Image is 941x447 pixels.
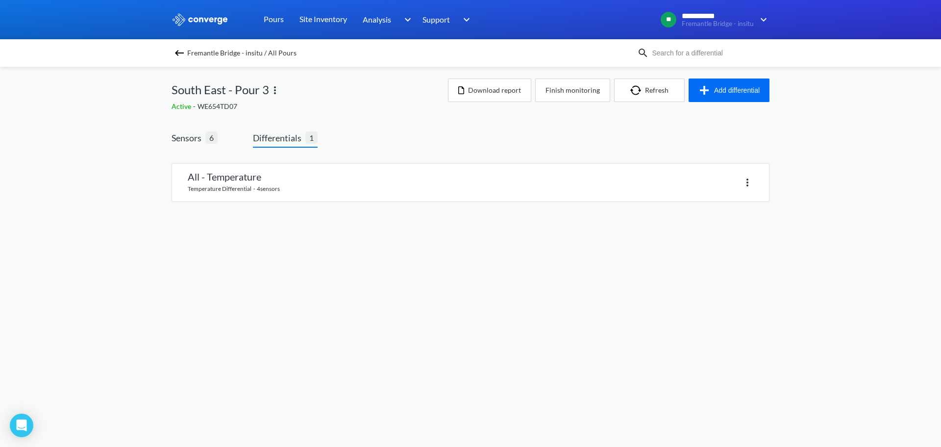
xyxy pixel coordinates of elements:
span: Active [172,102,193,110]
span: Fremantle Bridge - insitu / All Pours [187,46,297,60]
button: Add differential [689,79,769,102]
img: more.svg [269,84,281,96]
img: logo_ewhite.svg [172,13,228,26]
button: Refresh [614,79,685,102]
img: downArrow.svg [398,14,414,26]
img: icon-refresh.svg [630,85,645,95]
span: - [193,102,198,110]
span: Sensors [172,131,205,145]
img: more.svg [742,177,753,188]
img: icon-file.svg [458,86,464,94]
div: Open Intercom Messenger [10,414,33,437]
img: downArrow.svg [457,14,472,26]
img: icon-search.svg [637,47,649,59]
span: 1 [305,131,318,144]
span: Analysis [363,13,391,26]
img: downArrow.svg [754,14,769,26]
span: Support [422,13,450,26]
button: Finish monitoring [535,79,610,102]
span: Fremantle Bridge - insitu [682,20,754,27]
span: South East - Pour 3 [172,80,269,99]
span: Differentials [253,131,305,145]
div: WE654TD07 [172,101,448,112]
span: 6 [205,131,218,144]
button: Download report [448,79,531,102]
img: icon-plus.svg [698,84,714,96]
img: backspace.svg [173,47,185,59]
input: Search for a differential [649,48,768,58]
